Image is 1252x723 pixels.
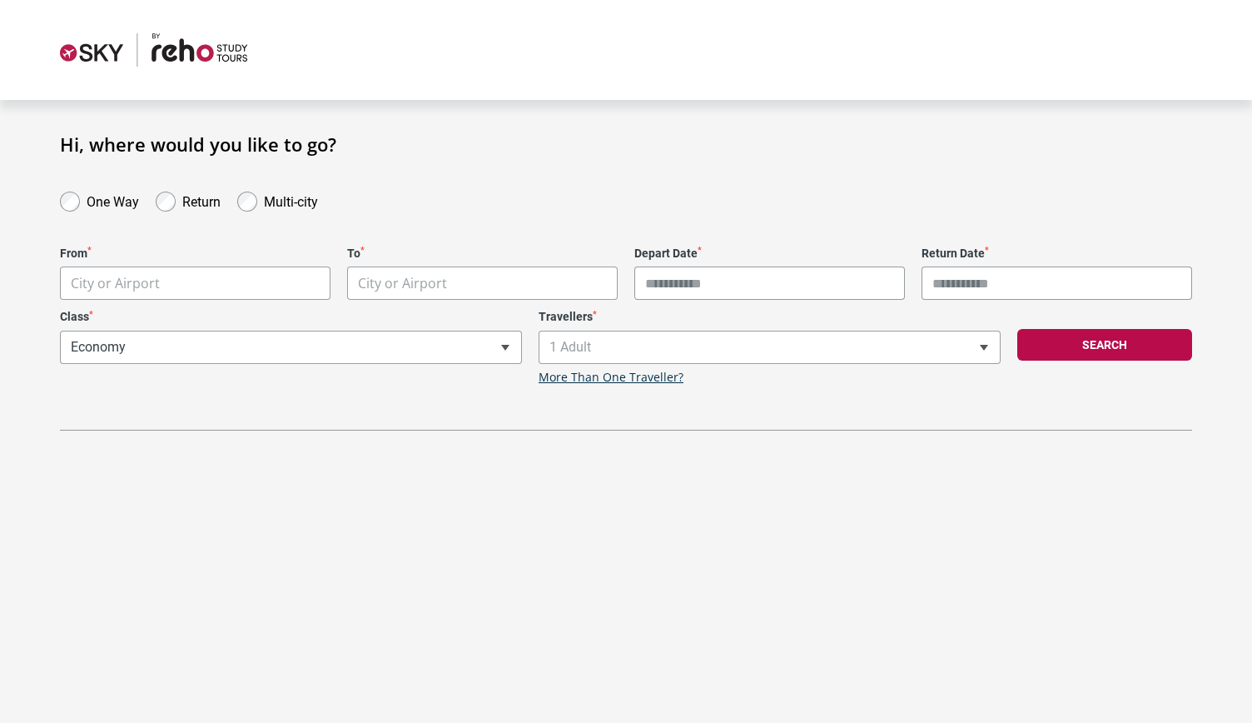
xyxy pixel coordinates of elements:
[60,267,330,300] span: City or Airport
[87,190,139,210] label: One Way
[264,190,318,210] label: Multi-city
[358,274,447,292] span: City or Airport
[60,310,522,324] label: Class
[539,371,683,385] a: More Than One Traveller?
[61,332,521,363] span: Economy
[348,267,617,300] span: City or Airport
[539,310,1001,324] label: Travellers
[347,267,618,300] span: City or Airport
[922,247,1192,261] label: Return Date
[347,247,618,261] label: To
[1017,329,1192,361] button: Search
[539,331,1001,364] span: 1 Adult
[71,274,160,292] span: City or Airport
[60,331,522,364] span: Economy
[634,247,905,261] label: Depart Date
[60,133,1192,155] h1: Hi, where would you like to go?
[61,267,330,300] span: City or Airport
[60,247,330,261] label: From
[182,190,221,210] label: Return
[539,332,1000,363] span: 1 Adult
